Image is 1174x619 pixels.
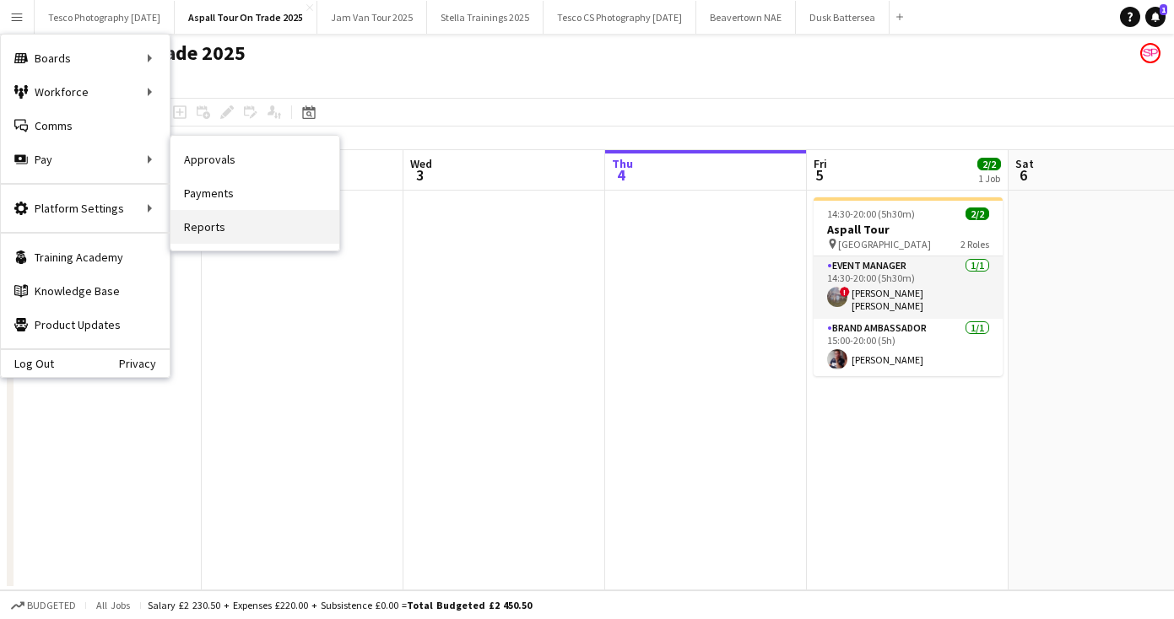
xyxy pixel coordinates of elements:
h3: Aspall Tour [814,222,1003,237]
a: Knowledge Base [1,274,170,308]
div: Salary £2 230.50 + Expenses £220.00 + Subsistence £0.00 = [148,599,532,611]
div: Boards [1,41,170,75]
span: 1 [1160,4,1167,15]
span: 2 Roles [960,238,989,250]
div: 1 Job [978,172,1000,185]
app-card-role: Event Manager1/114:30-20:00 (5h30m)![PERSON_NAME] [PERSON_NAME] [814,256,1003,319]
span: 2/2 [977,158,1001,170]
a: Comms [1,109,170,143]
span: All jobs [93,599,133,611]
a: Training Academy [1,240,170,274]
a: Approvals [170,143,339,176]
button: Dusk Battersea [796,1,890,34]
span: 4 [609,165,633,185]
app-job-card: 14:30-20:00 (5h30m)2/2Aspall Tour [GEOGRAPHIC_DATA]2 RolesEvent Manager1/114:30-20:00 (5h30m)![PE... [814,197,1003,376]
div: Platform Settings [1,191,170,225]
span: 3 [408,165,432,185]
button: Stella Trainings 2025 [427,1,544,34]
span: Sat [1015,156,1034,171]
a: Log Out [1,357,54,370]
span: Fri [814,156,827,171]
a: Reports [170,210,339,244]
button: Beavertown NAE [696,1,796,34]
app-card-role: Brand Ambassador1/115:00-20:00 (5h)[PERSON_NAME] [814,319,1003,376]
button: Tesco Photography [DATE] [35,1,175,34]
app-user-avatar: Soozy Peters [1140,43,1160,63]
a: 1 [1145,7,1166,27]
span: 14:30-20:00 (5h30m) [827,207,915,220]
span: 5 [811,165,827,185]
div: Pay [1,143,170,176]
span: 6 [1013,165,1034,185]
a: Payments [170,176,339,210]
a: Product Updates [1,308,170,342]
button: Budgeted [8,596,78,615]
span: 2/2 [966,207,989,220]
span: [GEOGRAPHIC_DATA] [838,238,931,250]
div: Workforce [1,75,170,109]
span: Thu [612,156,633,171]
a: Privacy [119,357,170,370]
span: ! [840,287,850,297]
button: Aspall Tour On Trade 2025 [175,1,317,34]
span: Budgeted [27,600,76,611]
button: Jam Van Tour 2025 [317,1,427,34]
button: Tesco CS Photography [DATE] [544,1,696,34]
span: Wed [410,156,432,171]
span: Total Budgeted £2 450.50 [407,599,532,611]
